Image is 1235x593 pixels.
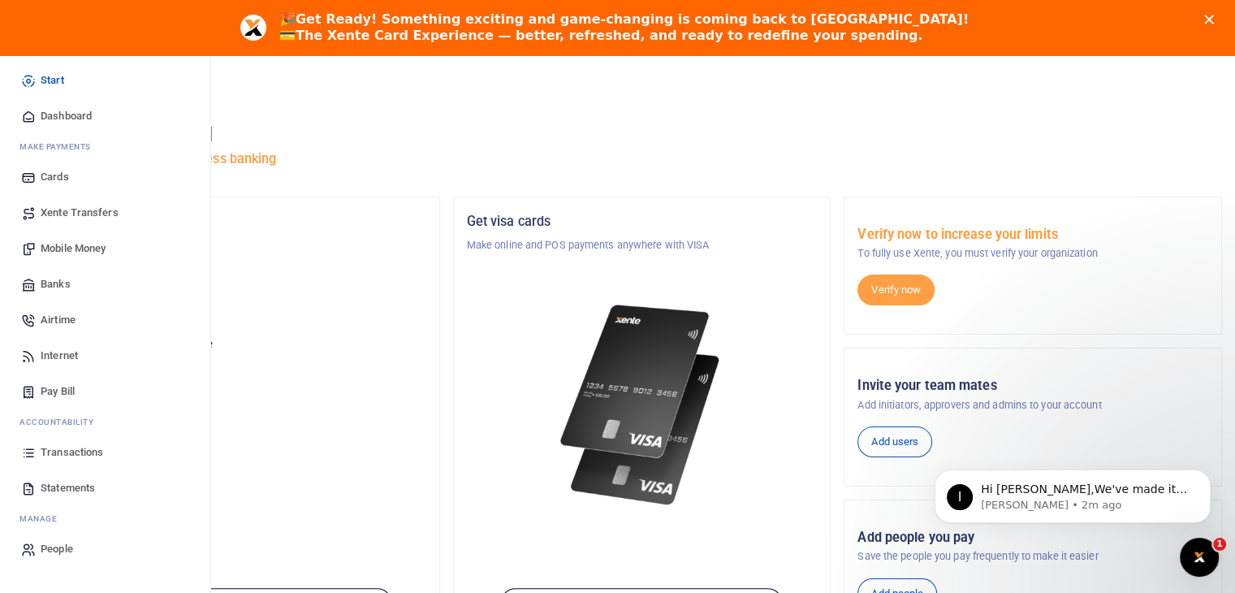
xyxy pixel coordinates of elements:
h5: Invite your team mates [857,378,1208,394]
a: People [13,531,197,567]
span: Banks [41,276,71,292]
span: Internet [41,348,78,364]
span: Cards [41,169,69,185]
p: Make online and POS payments anywhere with VISA [467,237,818,253]
span: Dashboard [41,108,92,124]
h5: Organization [76,214,426,230]
span: Pay Bill [41,383,75,400]
a: Pay Bill [13,374,197,409]
div: Close [1204,15,1220,24]
h5: Account [76,276,426,292]
h5: Add people you pay [857,530,1208,546]
a: Add users [857,426,932,457]
h4: Hello [PERSON_NAME] [62,125,1222,143]
span: Mobile Money [41,240,106,257]
span: countability [32,416,93,428]
span: Airtime [41,312,76,328]
p: Save the people you pay frequently to make it easier [857,548,1208,565]
h5: Verify now to increase your limits [857,227,1208,243]
a: Mobile Money [13,231,197,266]
div: 🎉 💳 [279,11,969,44]
p: To fully use Xente, you must verify your organization [857,245,1208,262]
h5: Welcome to better business banking [62,151,1222,167]
p: Namirembe Guest House Ltd [76,237,426,253]
span: Transactions [41,444,103,461]
p: Your current account balance [76,336,426,353]
span: ake Payments [28,141,91,153]
li: M [13,506,197,531]
a: Start [13,63,197,98]
p: [PERSON_NAME] Cash [76,301,426,317]
a: Internet [13,338,197,374]
a: Statements [13,470,197,506]
iframe: Intercom live chat [1180,538,1219,577]
span: 1 [1213,538,1226,551]
a: Dashboard [13,98,197,134]
p: Add initiators, approvers and admins to your account [857,397,1208,413]
iframe: Intercom notifications message [910,435,1235,549]
a: Airtime [13,302,197,338]
h5: Get visa cards [467,214,818,230]
b: Get Ready! Something exciting and game-changing is coming back to [GEOGRAPHIC_DATA]! [296,11,969,27]
li: M [13,134,197,159]
span: Xente Transfers [41,205,119,221]
a: Xente Transfers [13,195,197,231]
span: Statements [41,480,95,496]
h5: UGX 14,844,629 [76,357,426,373]
a: Cards [13,159,197,195]
li: Ac [13,409,197,435]
a: Transactions [13,435,197,470]
a: Verify now [857,275,935,305]
span: anage [28,513,58,525]
img: Profile image for Aceng [240,15,266,41]
img: xente-_physical_cards.png [555,292,730,518]
b: The Xente Card Experience — better, refreshed, and ready to redefine your spending. [296,28,922,43]
span: People [41,541,73,557]
span: Start [41,72,64,89]
a: Banks [13,266,197,302]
